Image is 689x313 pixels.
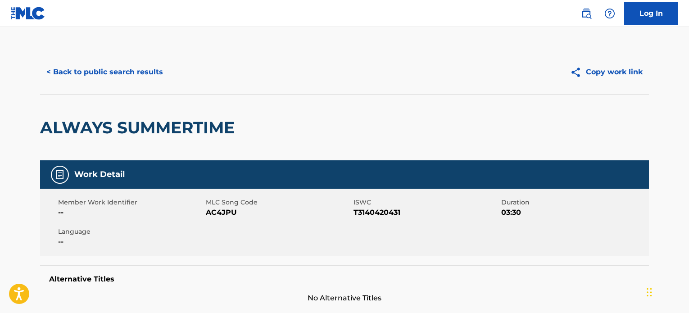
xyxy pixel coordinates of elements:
a: Log In [624,2,678,25]
span: ISWC [354,198,499,207]
span: Language [58,227,204,236]
span: -- [58,207,204,218]
div: Help [601,5,619,23]
span: AC4JPU [206,207,351,218]
span: T3140420431 [354,207,499,218]
span: 03:30 [501,207,647,218]
img: Work Detail [54,169,65,180]
a: Public Search [577,5,595,23]
img: MLC Logo [11,7,45,20]
img: help [604,8,615,19]
span: -- [58,236,204,247]
span: MLC Song Code [206,198,351,207]
img: search [581,8,592,19]
span: Duration [501,198,647,207]
h5: Work Detail [74,169,125,180]
iframe: Chat Widget [644,270,689,313]
button: < Back to public search results [40,61,169,83]
div: Drag [647,279,652,306]
span: No Alternative Titles [40,293,649,304]
h5: Alternative Titles [49,275,640,284]
h2: ALWAYS SUMMERTIME [40,118,239,138]
img: Copy work link [570,67,586,78]
button: Copy work link [564,61,649,83]
span: Member Work Identifier [58,198,204,207]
